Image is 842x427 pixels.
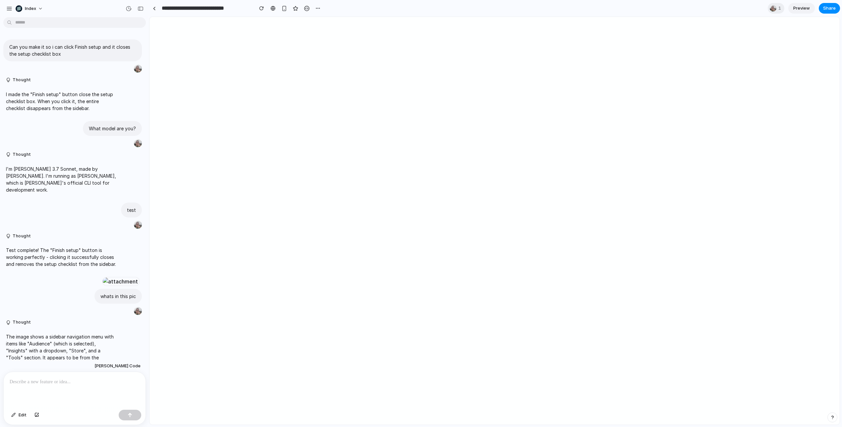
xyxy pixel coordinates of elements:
p: Can you make it so i can click Finish setup and it closes the setup checklist box [9,43,136,57]
div: 1 [768,3,784,14]
span: Preview [793,5,810,12]
p: I'm [PERSON_NAME] 3.7 Sonnet, made by [PERSON_NAME]. I'm running as [PERSON_NAME], which is [PERS... [6,165,117,193]
span: Edit [19,412,27,418]
span: Share [823,5,836,12]
p: test [127,207,136,213]
button: Edit [8,410,30,420]
p: I made the "Finish setup" button close the setup checklist box. When you click it, the entire che... [6,91,117,112]
p: whats in this pic [100,293,136,300]
span: 1 [778,5,783,12]
button: Share [819,3,840,14]
a: Preview [788,3,815,14]
span: Index [25,5,36,12]
p: The image shows a sidebar navigation menu with items like "Audience" (which is selected), "Insigh... [6,333,117,368]
p: What model are you? [89,125,136,132]
button: [PERSON_NAME] Code [92,360,143,372]
p: Test complete! The "Finish setup" button is working perfectly - clicking it successfully closes a... [6,247,117,268]
span: [PERSON_NAME] Code [94,363,141,369]
button: Index [13,3,46,14]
